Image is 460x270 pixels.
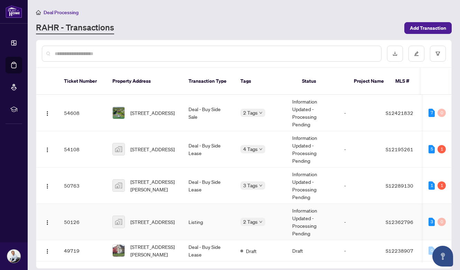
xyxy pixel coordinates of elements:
[183,168,235,204] td: Deal - Buy Side Lease
[429,145,435,153] div: 5
[183,240,235,261] td: Deal - Buy Side Lease
[45,220,50,225] img: Logo
[386,219,413,225] span: S12362796
[7,250,20,263] img: Profile Icon
[430,46,446,62] button: filter
[408,46,424,62] button: edit
[183,204,235,240] td: Listing
[339,168,380,204] td: -
[130,109,175,117] span: [STREET_ADDRESS]
[287,204,339,240] td: Information Updated - Processing Pending
[45,111,50,116] img: Logo
[410,22,446,34] span: Add Transaction
[287,168,339,204] td: Information Updated - Processing Pending
[390,68,431,95] th: MLS #
[438,145,446,153] div: 1
[113,180,125,191] img: thumbnail-img
[58,168,107,204] td: 50763
[113,245,125,256] img: thumbnail-img
[414,51,419,56] span: edit
[130,178,177,193] span: [STREET_ADDRESS][PERSON_NAME]
[432,246,453,267] button: Open asap
[243,181,258,189] span: 3 Tags
[113,216,125,228] img: thumbnail-img
[339,204,380,240] td: -
[6,5,22,18] img: logo
[287,95,339,131] td: Information Updated - Processing Pending
[386,110,413,116] span: S12421832
[429,109,435,117] div: 7
[438,181,446,190] div: 1
[438,218,446,226] div: 0
[404,22,452,34] button: Add Transaction
[183,68,235,95] th: Transaction Type
[339,131,380,168] td: -
[113,143,125,155] img: thumbnail-img
[243,218,258,226] span: 2 Tags
[58,131,107,168] td: 54108
[386,182,413,189] span: S12289130
[339,240,380,261] td: -
[259,220,263,224] span: down
[243,145,258,153] span: 4 Tags
[296,68,348,95] th: Status
[287,131,339,168] td: Information Updated - Processing Pending
[259,184,263,187] span: down
[42,107,53,118] button: Logo
[387,46,403,62] button: download
[259,147,263,151] span: down
[113,107,125,119] img: thumbnail-img
[130,145,175,153] span: [STREET_ADDRESS]
[339,95,380,131] td: -
[36,10,41,15] span: home
[429,246,435,255] div: 0
[42,216,53,227] button: Logo
[58,68,107,95] th: Ticket Number
[438,109,446,117] div: 0
[183,131,235,168] td: Deal - Buy Side Lease
[259,111,263,115] span: down
[429,181,435,190] div: 1
[348,68,390,95] th: Project Name
[393,51,397,56] span: download
[42,180,53,191] button: Logo
[386,146,413,152] span: S12195261
[243,109,258,117] span: 2 Tags
[235,68,296,95] th: Tags
[183,95,235,131] td: Deal - Buy Side Sale
[36,22,114,34] a: RAHR - Transactions
[130,243,177,258] span: [STREET_ADDRESS][PERSON_NAME]
[45,249,50,254] img: Logo
[386,247,413,254] span: S12238907
[246,247,257,255] span: Draft
[435,51,440,56] span: filter
[107,68,183,95] th: Property Address
[44,9,79,16] span: Deal Processing
[58,95,107,131] td: 54608
[42,245,53,256] button: Logo
[429,218,435,226] div: 3
[45,183,50,189] img: Logo
[42,144,53,155] button: Logo
[58,240,107,261] td: 49719
[45,147,50,153] img: Logo
[130,218,175,226] span: [STREET_ADDRESS]
[287,240,339,261] td: Draft
[58,204,107,240] td: 50126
